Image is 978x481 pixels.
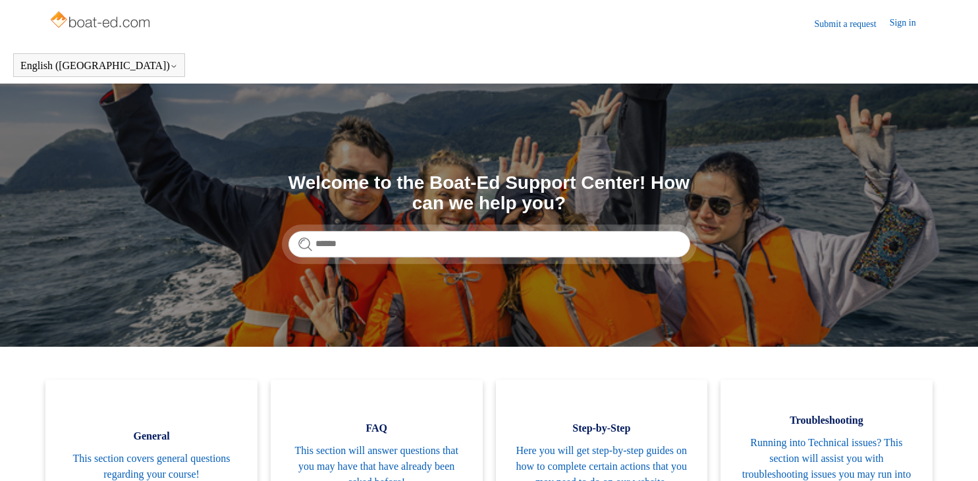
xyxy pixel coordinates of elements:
[20,60,178,72] button: English ([GEOGRAPHIC_DATA])
[815,17,890,31] a: Submit a request
[288,231,690,257] input: Search
[49,8,153,34] img: Boat-Ed Help Center home page
[740,413,913,428] span: Troubleshooting
[516,420,688,436] span: Step-by-Step
[934,437,968,471] div: Live chat
[290,420,463,436] span: FAQ
[890,16,929,32] a: Sign in
[288,173,690,214] h1: Welcome to the Boat-Ed Support Center! How can we help you?
[65,428,238,444] span: General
